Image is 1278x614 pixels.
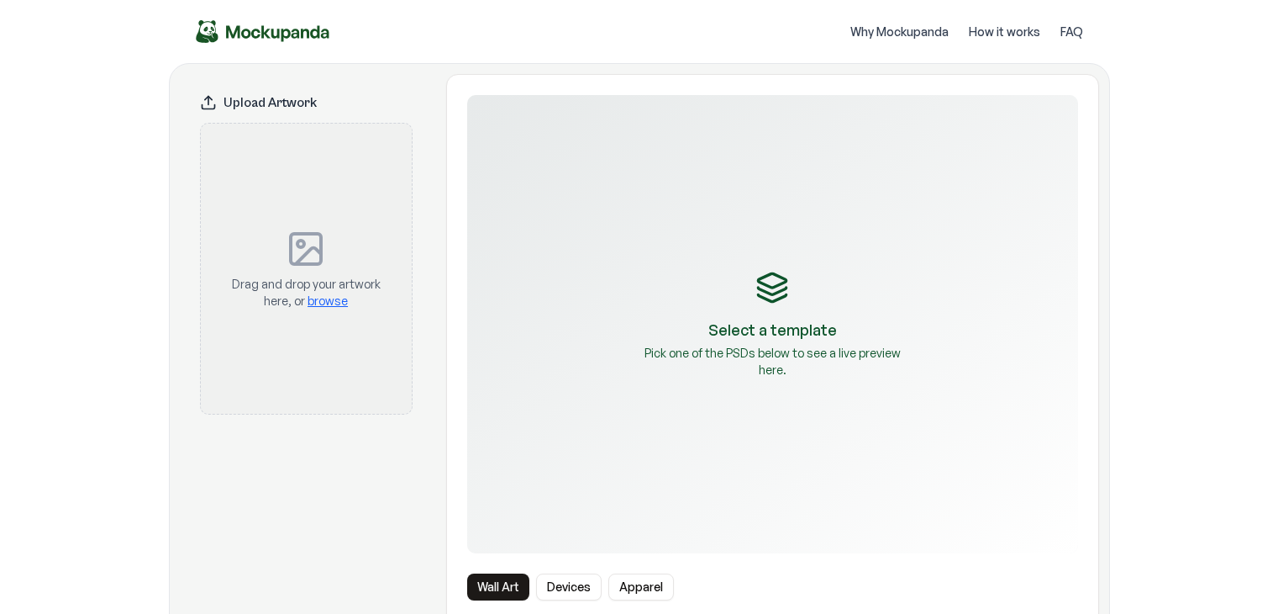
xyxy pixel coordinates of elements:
a: FAQ [1060,24,1083,40]
span: browse [308,294,348,308]
p: Pick one of the PSDs below to see a live preview here. [638,345,907,378]
p: Drag and drop your artwork here, or [228,276,385,310]
a: How it works [969,24,1040,40]
img: Mockupanda logo [196,20,330,43]
a: Why Mockupanda [850,24,949,40]
button: Wall Art [467,574,529,601]
div: Upload Artwork [200,94,413,111]
a: Mockupanda home [196,20,330,43]
button: Devices [536,574,602,601]
p: Select a template [708,318,837,341]
button: Apparel [608,574,674,601]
